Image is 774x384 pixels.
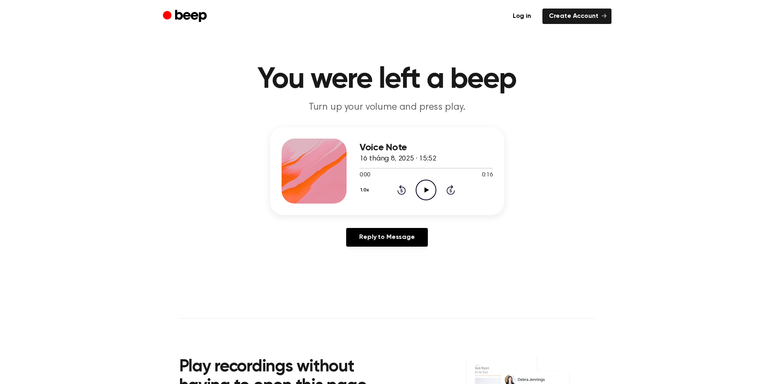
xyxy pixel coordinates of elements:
h1: You were left a beep [179,65,595,94]
span: 0:00 [360,171,370,180]
a: Reply to Message [346,228,427,247]
a: Create Account [542,9,611,24]
span: 16 tháng 8, 2025 · 15:52 [360,155,436,163]
h3: Voice Note [360,142,493,153]
p: Turn up your volume and press play. [231,101,543,114]
button: 1.0x [360,183,372,197]
a: Log in [506,9,538,24]
a: Beep [163,9,209,24]
span: 0:16 [482,171,492,180]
